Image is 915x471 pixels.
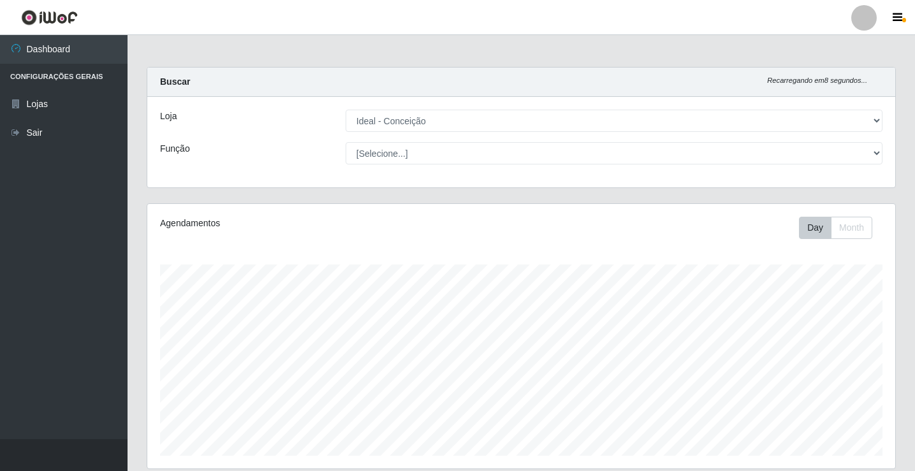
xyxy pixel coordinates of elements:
[21,10,78,25] img: CoreUI Logo
[799,217,872,239] div: First group
[160,110,177,123] label: Loja
[831,217,872,239] button: Month
[160,217,450,230] div: Agendamentos
[160,142,190,156] label: Função
[160,76,190,87] strong: Buscar
[799,217,831,239] button: Day
[767,76,867,84] i: Recarregando em 8 segundos...
[799,217,882,239] div: Toolbar with button groups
